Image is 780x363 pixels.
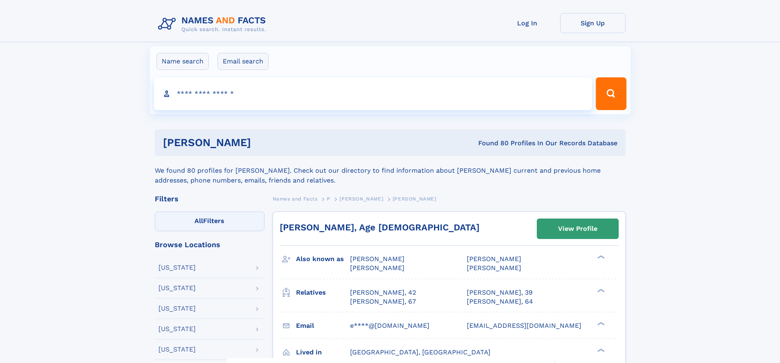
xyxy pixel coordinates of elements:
div: ❯ [595,288,605,293]
label: Name search [156,53,209,70]
div: [US_STATE] [158,264,196,271]
a: [PERSON_NAME], 39 [467,288,533,297]
div: Browse Locations [155,241,265,248]
button: Search Button [596,77,626,110]
div: We found 80 profiles for [PERSON_NAME]. Check out our directory to find information about [PERSON... [155,156,626,185]
a: [PERSON_NAME], Age [DEMOGRAPHIC_DATA] [280,222,479,232]
span: [EMAIL_ADDRESS][DOMAIN_NAME] [467,322,581,329]
span: [PERSON_NAME] [467,264,521,272]
h3: Email [296,319,350,333]
a: [PERSON_NAME], 64 [467,297,533,306]
span: P [327,196,330,202]
span: [PERSON_NAME] [467,255,521,263]
div: ❯ [595,255,605,260]
a: Sign Up [560,13,626,33]
div: Found 80 Profiles In Our Records Database [364,139,617,148]
div: ❯ [595,321,605,326]
div: [US_STATE] [158,285,196,291]
img: Logo Names and Facts [155,13,273,35]
span: [PERSON_NAME] [350,264,405,272]
span: [PERSON_NAME] [350,255,405,263]
div: ❯ [595,347,605,353]
h3: Lived in [296,345,350,359]
span: [PERSON_NAME] [393,196,436,202]
span: [PERSON_NAME] [339,196,383,202]
div: View Profile [558,219,597,238]
div: [US_STATE] [158,305,196,312]
a: Log In [495,13,560,33]
label: Email search [217,53,269,70]
a: Names and Facts [273,194,318,204]
a: [PERSON_NAME] [339,194,383,204]
h3: Relatives [296,286,350,300]
a: [PERSON_NAME], 67 [350,297,416,306]
span: [GEOGRAPHIC_DATA], [GEOGRAPHIC_DATA] [350,348,491,356]
div: [US_STATE] [158,346,196,353]
h1: [PERSON_NAME] [163,138,365,148]
a: [PERSON_NAME], 42 [350,288,416,297]
a: View Profile [537,219,618,239]
div: Filters [155,195,265,203]
input: search input [154,77,592,110]
div: [US_STATE] [158,326,196,332]
span: All [194,217,203,225]
a: P [327,194,330,204]
label: Filters [155,212,265,231]
h3: Also known as [296,252,350,266]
